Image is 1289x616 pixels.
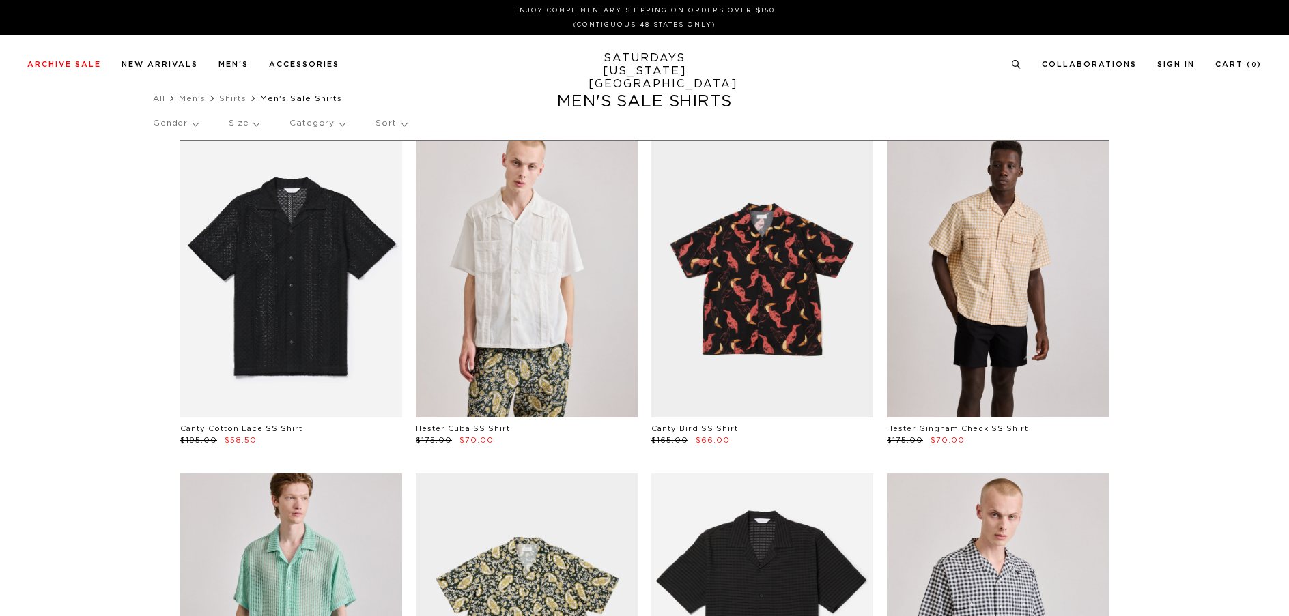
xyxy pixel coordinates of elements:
a: Sign In [1157,61,1195,68]
span: $175.00 [887,437,923,444]
a: New Arrivals [122,61,198,68]
a: Canty Cotton Lace SS Shirt [180,425,302,432]
span: $165.00 [651,437,688,444]
a: Men's [218,61,249,68]
a: Cart (0) [1215,61,1262,68]
span: $58.50 [225,437,257,444]
a: Men's [179,94,206,102]
a: Hester Cuba SS Shirt [416,425,510,432]
a: Accessories [269,61,339,68]
a: All [153,94,165,102]
p: Size [229,108,259,139]
span: $66.00 [696,437,730,444]
span: $195.00 [180,437,217,444]
a: Collaborations [1042,61,1137,68]
a: Hester Gingham Check SS Shirt [887,425,1028,432]
p: Gender [153,108,198,139]
span: $70.00 [931,437,965,444]
a: SATURDAYS[US_STATE][GEOGRAPHIC_DATA] [589,52,701,91]
p: Sort [376,108,406,139]
a: Archive Sale [27,61,101,68]
span: Men's Sale Shirts [260,94,342,102]
span: $70.00 [459,437,494,444]
p: (Contiguous 48 States Only) [33,20,1256,30]
p: Category [289,108,345,139]
a: Canty Bird SS Shirt [651,425,738,432]
span: $175.00 [416,437,452,444]
a: Shirts [219,94,246,102]
small: 0 [1251,62,1257,68]
p: Enjoy Complimentary Shipping on Orders Over $150 [33,5,1256,16]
